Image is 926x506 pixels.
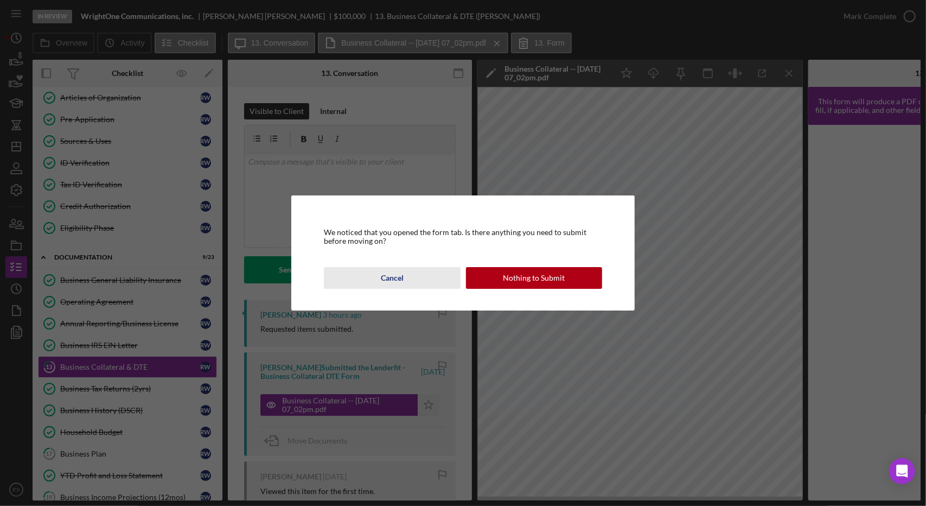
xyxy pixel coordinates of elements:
button: Nothing to Submit [466,267,602,289]
div: Nothing to Submit [503,267,565,289]
button: Cancel [324,267,460,289]
div: We noticed that you opened the form tab. Is there anything you need to submit before moving on? [324,228,602,245]
div: Open Intercom Messenger [889,458,915,484]
div: Cancel [381,267,404,289]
